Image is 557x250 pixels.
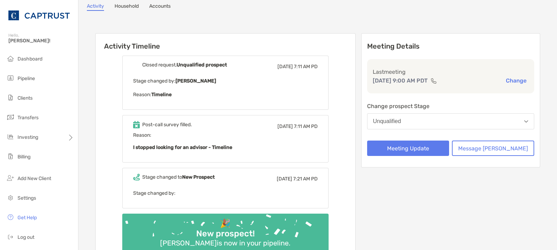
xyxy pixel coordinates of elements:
[18,215,37,221] span: Get Help
[504,77,529,84] button: Change
[133,189,318,198] p: Stage changed by:
[182,174,215,180] b: New Prospect
[149,3,171,11] a: Accounts
[294,64,318,70] span: 7:11 AM PD
[18,134,38,140] span: Investing
[6,54,15,63] img: dashboard icon
[176,78,216,84] b: [PERSON_NAME]
[8,3,70,28] img: CAPTRUST Logo
[294,123,318,129] span: 7:11 AM PD
[277,64,293,70] span: [DATE]
[133,77,318,85] p: Stage changed by:
[6,113,15,121] img: transfers icon
[133,62,140,68] img: Event icon
[133,121,140,128] img: Event icon
[133,174,140,180] img: Event icon
[6,233,15,241] img: logout icon
[6,174,15,182] img: add_new_client icon
[18,176,51,181] span: Add New Client
[18,154,30,160] span: Billing
[18,115,39,121] span: Transfers
[6,193,15,202] img: settings icon
[133,132,318,152] span: Reason:
[431,78,437,84] img: communication type
[8,38,74,44] span: [PERSON_NAME]!
[373,76,428,85] p: [DATE] 9:00 AM PDT
[217,219,233,229] div: 🎉
[151,92,172,98] b: Timeline
[277,123,293,129] span: [DATE]
[6,93,15,102] img: clients icon
[18,95,33,101] span: Clients
[367,42,535,51] p: Meeting Details
[367,102,535,110] p: Change prospect Stage
[18,76,35,81] span: Pipeline
[6,213,15,221] img: get-help icon
[373,118,401,124] div: Unqualified
[96,34,355,50] h6: Activity Timeline
[6,152,15,160] img: billing icon
[6,74,15,82] img: pipeline icon
[6,133,15,141] img: investing icon
[277,176,292,182] span: [DATE]
[293,176,318,182] span: 7:21 AM PD
[18,234,34,240] span: Log out
[18,195,36,201] span: Settings
[452,141,534,156] button: Message [PERSON_NAME]
[18,56,42,62] span: Dashboard
[133,90,318,99] p: Reason:
[87,3,104,11] a: Activity
[177,62,227,68] b: Unqualified prospect
[524,120,528,123] img: Open dropdown arrow
[373,67,529,76] p: Last meeting
[142,174,215,180] div: Stage changed to
[133,144,232,150] b: I stopped looking for an advisor - Timeline
[193,229,257,239] div: New prospect!
[367,141,449,156] button: Meeting Update
[157,239,293,247] div: [PERSON_NAME] is now in your pipeline.
[142,122,192,128] div: Post-call survey filled.
[122,214,329,246] img: Confetti
[115,3,139,11] a: Household
[142,62,227,68] div: Closed request,
[367,113,535,129] button: Unqualified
